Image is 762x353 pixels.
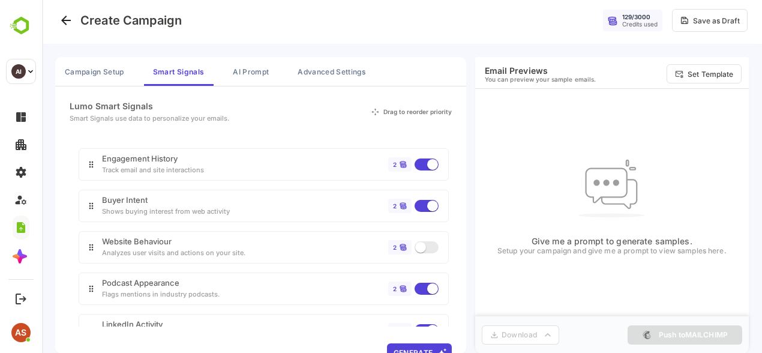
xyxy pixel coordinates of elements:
[60,290,178,298] div: Flags mentions in industry podcasts.
[6,14,37,37] img: BambooboxLogoMark.f1c84d78b4c51b1a7b5f700c9845e183.svg
[60,249,203,257] div: Analyzes user visits and actions on your site.
[580,13,608,20] div: 129 / 3000
[60,207,188,216] div: Shows buying interest from web activity
[341,109,410,115] div: Drag to reorder priority
[181,57,236,86] button: AI Prompt
[351,161,355,167] div: 2
[13,291,29,307] button: Logout
[11,323,31,342] div: AS
[34,145,404,184] div: Engagement HistoryTrack email and site interactions2
[351,244,355,250] div: 2
[351,286,355,292] div: 2
[34,311,404,349] div: LinkedIn Activity
[28,101,187,111] div: Lumo Smart Signals
[34,270,404,308] div: Podcast AppearanceFlags mentions in industry podcasts.2
[13,57,424,86] div: campaign tabs
[11,64,26,79] div: AI
[630,9,706,32] button: Save as Draft
[34,187,404,225] div: Buyer IntentShows buying interest from web activity2
[443,76,554,83] p: You can preview your sample emails.
[246,57,333,86] button: Advanced Settings
[443,65,554,76] h6: Email Previews
[101,57,172,86] button: Smart Signals
[38,13,140,28] h4: Create Campaign
[60,321,173,328] div: LinkedIn Activity
[13,57,92,86] button: Campaign Setup
[455,236,685,246] p: Give me a prompt to generate samples.
[651,16,698,25] div: Save as Draft
[60,196,188,204] div: Buyer Intent
[60,279,178,287] div: Podcast Appearance
[28,114,187,122] div: Smart Signals use data to personalize your emails.
[455,246,685,256] p: Setup your campaign and give me a prompt to view samples here.
[60,238,203,246] div: Website Behaviour
[14,11,34,30] button: Go back
[646,70,691,79] p: Set Template
[580,20,616,28] div: Credits used
[625,64,700,83] button: Set Template
[60,155,162,163] div: Engagement History
[351,203,355,209] div: 2
[34,228,404,267] div: Website BehaviourAnalyzes user visits and actions on your site.2
[60,166,162,174] div: Track email and site interactions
